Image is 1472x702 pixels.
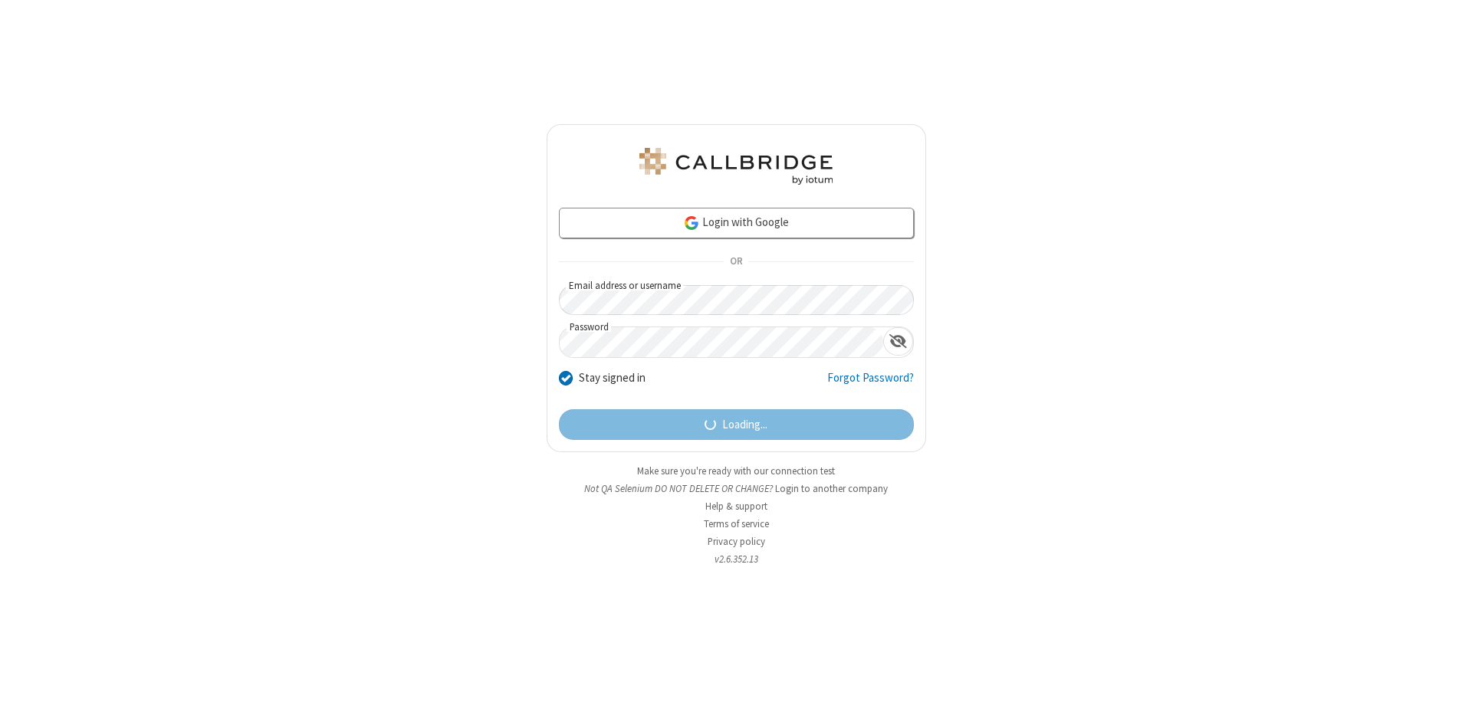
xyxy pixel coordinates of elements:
input: Email address or username [559,285,914,315]
span: Loading... [722,416,767,434]
div: Show password [883,327,913,356]
button: Login to another company [775,481,888,496]
input: Password [560,327,883,357]
a: Help & support [705,500,767,513]
img: QA Selenium DO NOT DELETE OR CHANGE [636,148,836,185]
li: v2.6.352.13 [547,552,926,566]
label: Stay signed in [579,369,646,387]
a: Login with Google [559,208,914,238]
a: Privacy policy [708,535,765,548]
a: Make sure you're ready with our connection test [637,464,835,477]
button: Loading... [559,409,914,440]
a: Forgot Password? [827,369,914,399]
span: OR [724,251,748,273]
img: google-icon.png [683,215,700,231]
a: Terms of service [704,517,769,530]
li: Not QA Selenium DO NOT DELETE OR CHANGE? [547,481,926,496]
